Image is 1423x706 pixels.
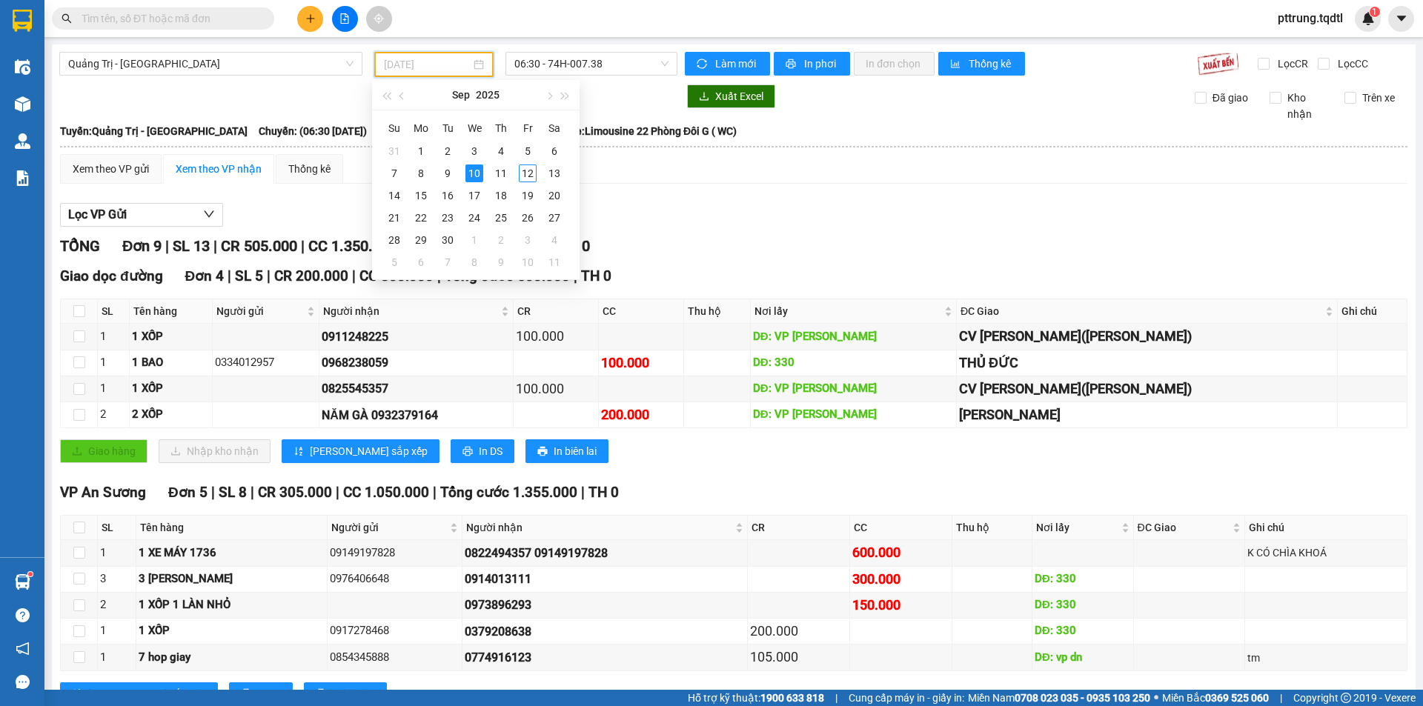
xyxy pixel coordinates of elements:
[412,187,430,204] div: 15
[13,10,32,32] img: logo-vxr
[88,686,206,702] span: [PERSON_NAME] sắp xếp
[439,187,457,204] div: 16
[439,253,457,271] div: 7
[554,443,597,459] span: In biên lai
[216,303,304,319] span: Người gửi
[588,484,619,501] span: TH 0
[132,328,210,346] div: 1 XỐP
[514,116,541,140] th: Fr
[959,379,1335,399] div: CV [PERSON_NAME]([PERSON_NAME])
[288,161,331,177] div: Thống kê
[211,484,215,501] span: |
[15,574,30,590] img: warehouse-icon
[408,251,434,273] td: 2025-10-06
[514,251,541,273] td: 2025-10-10
[1205,692,1269,704] strong: 0369 525 060
[136,516,328,540] th: Tên hàng
[545,209,563,227] div: 27
[715,88,763,104] span: Xuất Excel
[100,570,133,588] div: 3
[959,404,1335,425] div: [PERSON_NAME]
[753,328,954,346] div: DĐ: VP [PERSON_NAME]
[1341,693,1351,703] span: copyright
[968,690,1150,706] span: Miền Nam
[439,209,457,227] div: 23
[1138,519,1230,536] span: ĐC Giao
[412,142,430,160] div: 1
[433,484,437,501] span: |
[322,406,511,424] div: NĂM GÀ 0932379164
[541,207,568,229] td: 2025-09-27
[28,572,33,576] sup: 1
[297,6,323,32] button: plus
[754,303,941,319] span: Nơi lấy
[541,140,568,162] td: 2025-09-06
[461,116,488,140] th: We
[1247,650,1404,666] div: tm
[82,10,256,27] input: Tìm tên, số ĐT hoặc mã đơn
[488,229,514,251] td: 2025-10-02
[525,439,608,463] button: printerIn biên lai
[959,326,1335,347] div: CV [PERSON_NAME]([PERSON_NAME])
[688,690,824,706] span: Hỗ trợ kỹ thuật:
[381,184,408,207] td: 2025-09-14
[100,596,133,614] div: 2
[98,299,130,324] th: SL
[461,229,488,251] td: 2025-10-01
[545,142,563,160] div: 6
[408,229,434,251] td: 2025-09-29
[219,484,247,501] span: SL 8
[601,404,681,425] div: 200.000
[100,354,127,372] div: 1
[804,56,838,72] span: In phơi
[854,52,935,76] button: In đơn chọn
[548,123,737,139] span: Loại xe: Limousine 22 Phòng Đôi G ( WC)
[541,251,568,273] td: 2025-10-11
[259,123,367,139] span: Chuyến: (06:30 [DATE])
[1036,519,1118,536] span: Nơi lấy
[541,116,568,140] th: Sa
[461,251,488,273] td: 2025-10-08
[412,209,430,227] div: 22
[1247,545,1404,561] div: K CÓ CHÌA KHOÁ
[98,516,136,540] th: SL
[132,380,210,398] div: 1 XỐP
[293,446,304,458] span: sort-ascending
[519,231,537,249] div: 3
[514,140,541,162] td: 2025-09-05
[100,649,133,667] div: 1
[541,229,568,251] td: 2025-10-04
[322,353,511,372] div: 0968238059
[750,621,847,642] div: 200.000
[434,184,461,207] td: 2025-09-16
[331,519,448,536] span: Người gửi
[1372,7,1377,17] span: 1
[310,443,428,459] span: [PERSON_NAME] sắp xếp
[100,545,133,562] div: 1
[1280,690,1282,706] span: |
[60,484,146,501] span: VP An Sương
[519,187,537,204] div: 19
[852,595,949,616] div: 150.000
[15,96,30,112] img: warehouse-icon
[479,443,502,459] span: In DS
[100,380,127,398] div: 1
[1245,516,1407,540] th: Ghi chú
[385,231,403,249] div: 28
[385,253,403,271] div: 5
[434,229,461,251] td: 2025-09-30
[16,608,30,622] span: question-circle
[850,516,952,540] th: CC
[381,251,408,273] td: 2025-10-05
[516,326,596,347] div: 100.000
[251,484,254,501] span: |
[465,142,483,160] div: 3
[466,519,732,536] span: Người nhận
[15,170,30,186] img: solution-icon
[492,209,510,227] div: 25
[257,686,281,702] span: In DS
[465,596,744,614] div: 0973896293
[541,162,568,184] td: 2025-09-13
[412,253,430,271] div: 6
[185,267,225,284] span: Đơn 4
